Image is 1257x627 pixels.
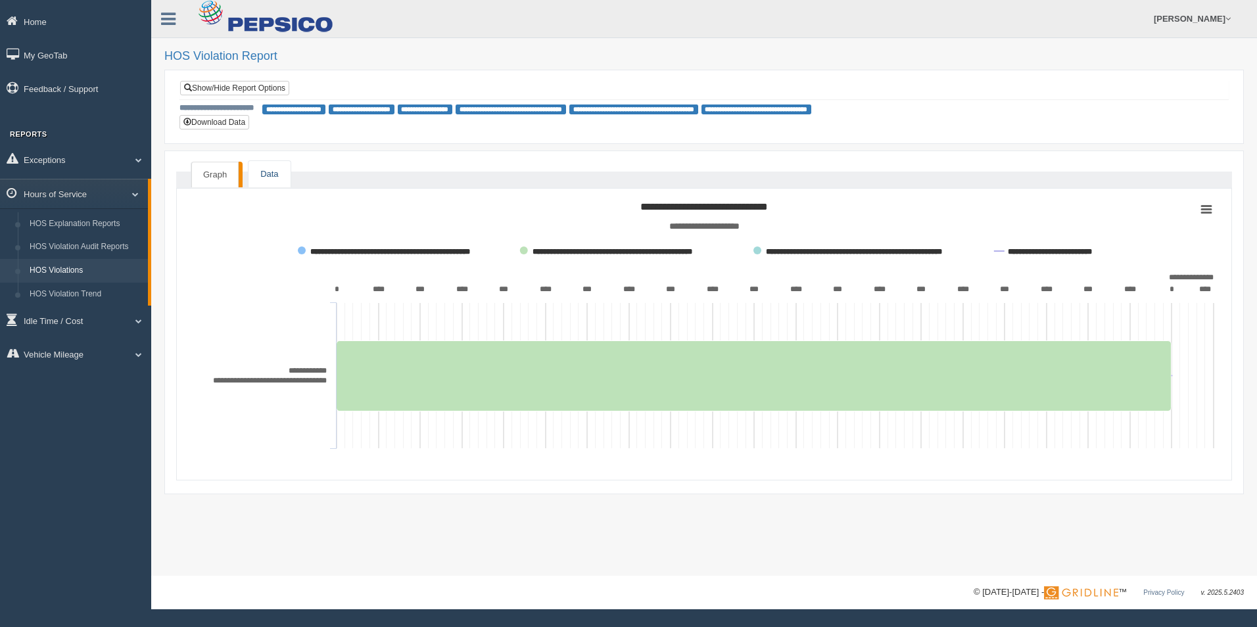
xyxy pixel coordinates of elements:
a: HOS Explanation Reports [24,212,148,236]
a: HOS Violation Trend [24,283,148,306]
a: HOS Violations [24,259,148,283]
a: Graph [191,162,239,188]
a: HOS Violation Audit Reports [24,235,148,259]
a: Show/Hide Report Options [180,81,289,95]
div: © [DATE]-[DATE] - ™ [974,586,1244,599]
button: Download Data [179,115,249,129]
a: Privacy Policy [1143,589,1184,596]
span: v. 2025.5.2403 [1201,589,1244,596]
h2: HOS Violation Report [164,50,1244,63]
img: Gridline [1044,586,1118,599]
a: Data [249,161,290,188]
